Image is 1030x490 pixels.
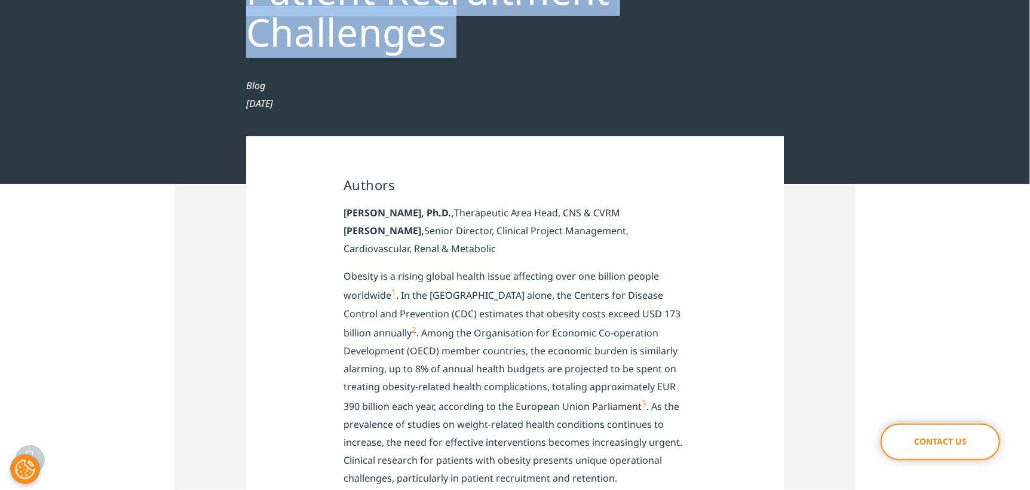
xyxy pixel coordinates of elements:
strong: [PERSON_NAME], [344,224,424,237]
strong: [PERSON_NAME], Ph.D., [344,206,454,219]
p: Therapeutic Area Head, CNS & CVRM Senior Director, Clinical Project Management, Cardiovascular, R... [344,204,686,267]
div: Blog [246,76,784,94]
div: [DATE] [246,94,784,112]
a: 3 [642,398,646,409]
h4: Authors [344,176,686,195]
button: Cookies Settings [10,454,40,484]
a: 2 [412,324,416,335]
a: 1 [391,287,396,298]
a: Contact Us [881,424,1000,460]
